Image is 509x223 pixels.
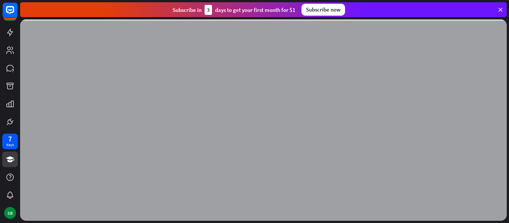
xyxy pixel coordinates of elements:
div: SB [4,207,16,219]
div: 7 [8,136,12,142]
a: 7 days [2,134,18,149]
div: days [6,142,14,147]
div: Subscribe now [301,4,345,16]
div: Subscribe in days to get your first month for $1 [173,5,295,15]
div: 3 [205,5,212,15]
